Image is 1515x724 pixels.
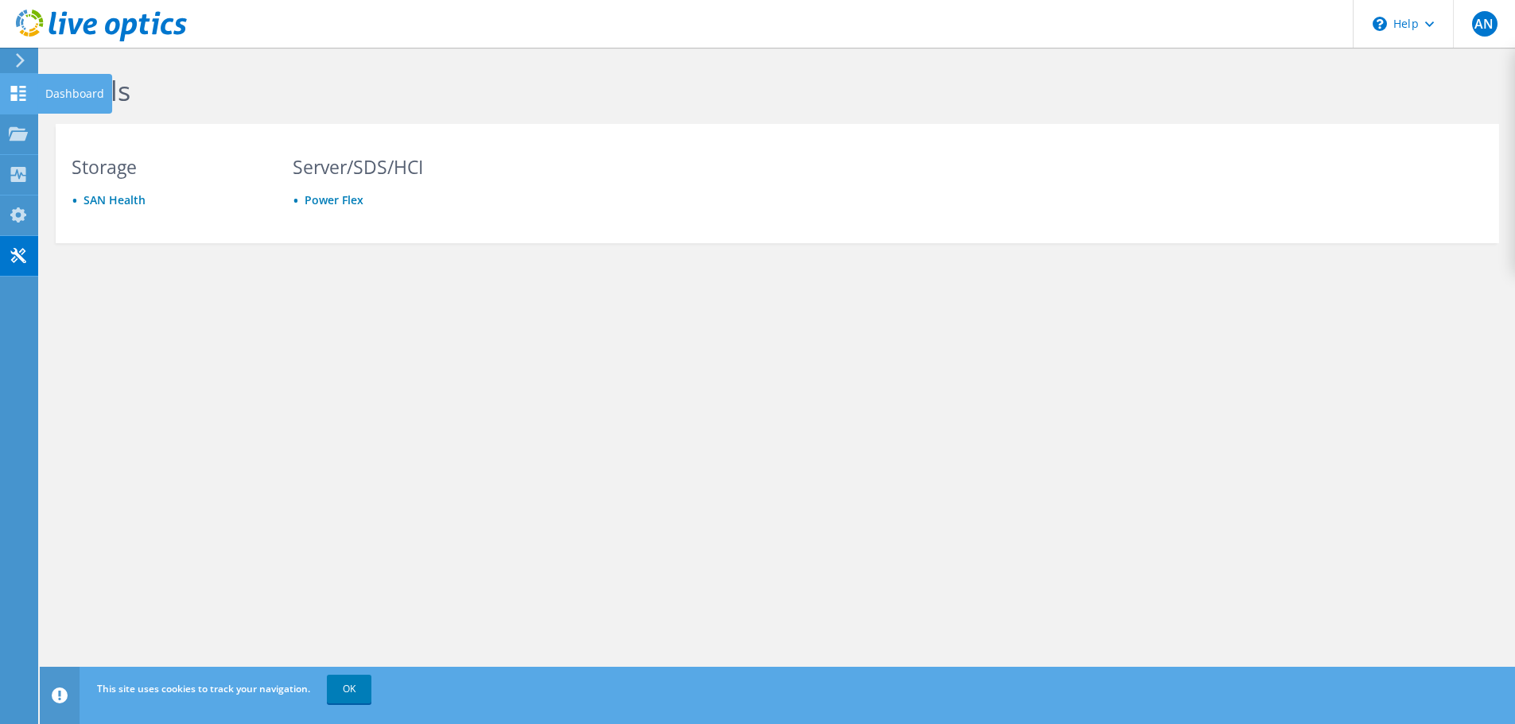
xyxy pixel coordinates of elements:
a: SAN Health [84,192,146,207]
h1: Tools [64,74,1137,107]
div: Dashboard [37,74,112,114]
svg: \n [1373,17,1387,31]
h3: Server/SDS/HCI [293,158,484,176]
h3: Storage [72,158,262,176]
a: OK [327,675,371,703]
a: Power Flex [305,192,363,207]
span: AN [1472,11,1498,37]
span: This site uses cookies to track your navigation. [97,682,310,695]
